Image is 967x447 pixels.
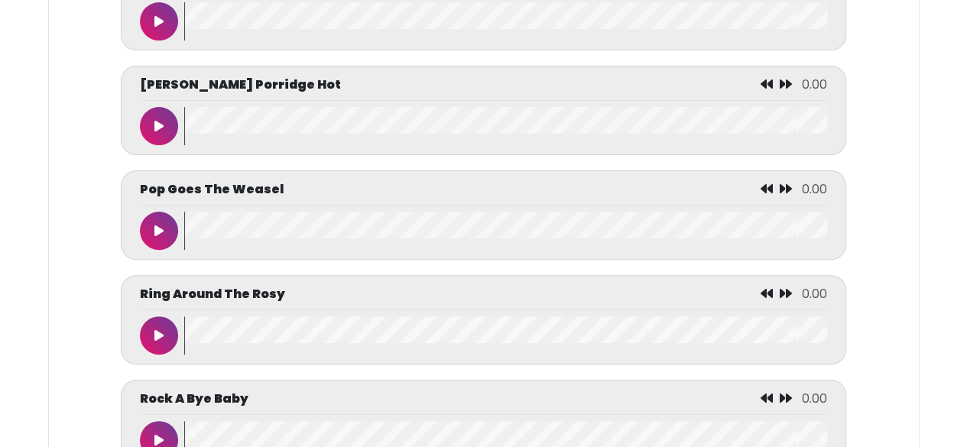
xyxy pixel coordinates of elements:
p: Pop Goes The Weasel [140,180,284,199]
p: [PERSON_NAME] Porridge Hot [140,76,341,94]
span: 0.00 [802,390,827,407]
p: Rock A Bye Baby [140,390,248,408]
span: 0.00 [802,180,827,198]
span: 0.00 [802,76,827,93]
p: Ring Around The Rosy [140,285,285,303]
span: 0.00 [802,285,827,303]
